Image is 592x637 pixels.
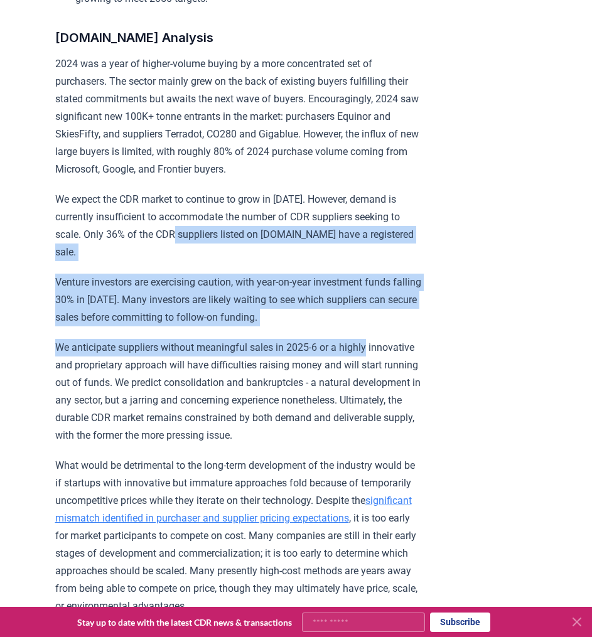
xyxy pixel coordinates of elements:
[55,457,422,615] p: What would be detrimental to the long-term development of the industry would be if startups with ...
[55,339,422,444] p: We anticipate suppliers without meaningful sales in 2025-6 or a highly innovative and proprietary...
[55,495,412,524] a: significant mismatch identified in purchaser and supplier pricing expectations
[55,55,422,178] p: 2024 was a year of higher-volume buying by a more concentrated set of purchasers. The sector main...
[55,274,422,326] p: Venture investors are exercising caution, with year-on-year investment funds falling 30% in [DATE...
[55,28,422,48] h3: [DOMAIN_NAME] Analysis
[55,191,422,261] p: We expect the CDR market to continue to grow in [DATE]. However, demand is currently insufficient...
